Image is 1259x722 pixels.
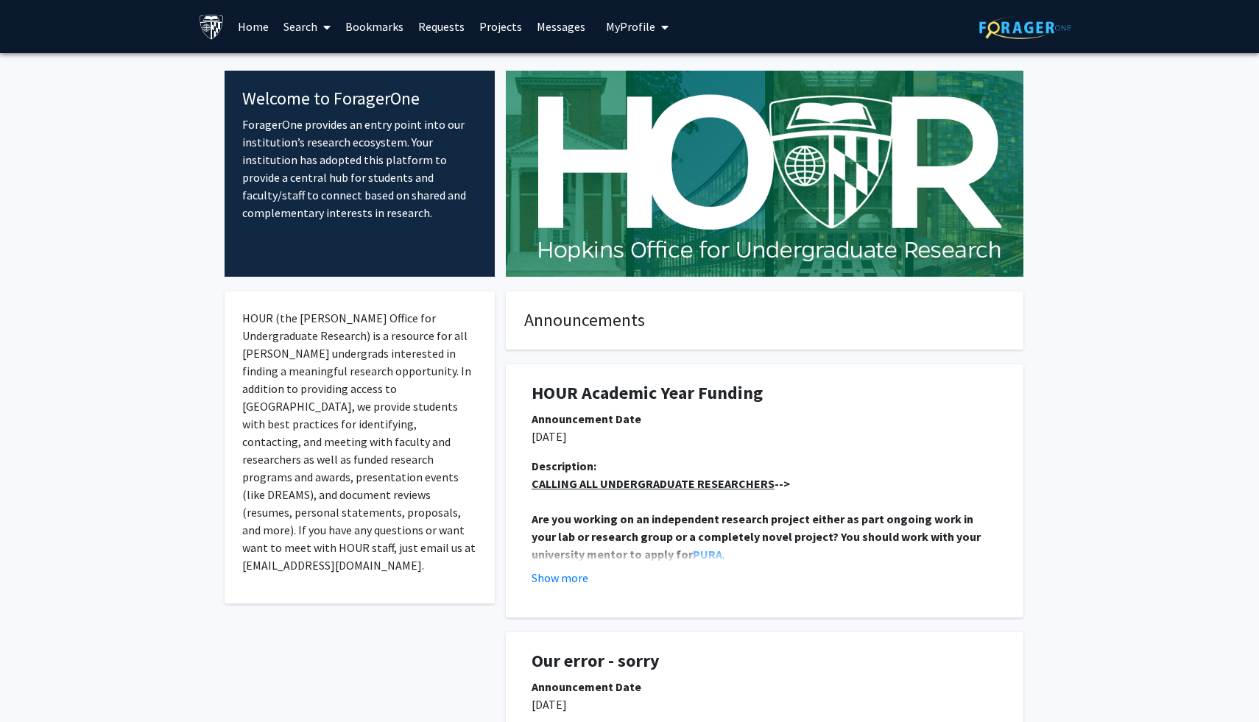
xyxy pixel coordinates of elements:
p: ForagerOne provides an entry point into our institution’s research ecosystem. Your institution ha... [242,116,477,222]
img: ForagerOne Logo [979,16,1071,39]
img: Johns Hopkins University Logo [199,14,225,40]
a: Home [230,1,276,52]
h1: HOUR Academic Year Funding [532,383,998,404]
u: CALLING ALL UNDERGRADUATE RESEARCHERS [532,476,775,491]
span: My Profile [606,19,655,34]
a: PURA [693,547,722,562]
p: [DATE] [532,696,998,713]
strong: Are you working on an independent research project either as part ongoing work in your lab or res... [532,512,983,562]
div: Announcement Date [532,678,998,696]
img: Cover Image [506,71,1023,277]
a: Projects [472,1,529,52]
p: . [532,510,998,563]
div: Description: [532,457,998,475]
button: Show more [532,569,588,587]
a: Messages [529,1,593,52]
p: [DATE] [532,428,998,445]
h4: Welcome to ForagerOne [242,88,477,110]
h1: Our error - sorry [532,651,998,672]
a: Search [276,1,338,52]
p: HOUR (the [PERSON_NAME] Office for Undergraduate Research) is a resource for all [PERSON_NAME] un... [242,309,477,574]
h4: Announcements [524,310,1005,331]
a: Bookmarks [338,1,411,52]
iframe: Chat [11,656,63,711]
strong: --> [532,476,790,491]
a: Requests [411,1,472,52]
div: Announcement Date [532,410,998,428]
